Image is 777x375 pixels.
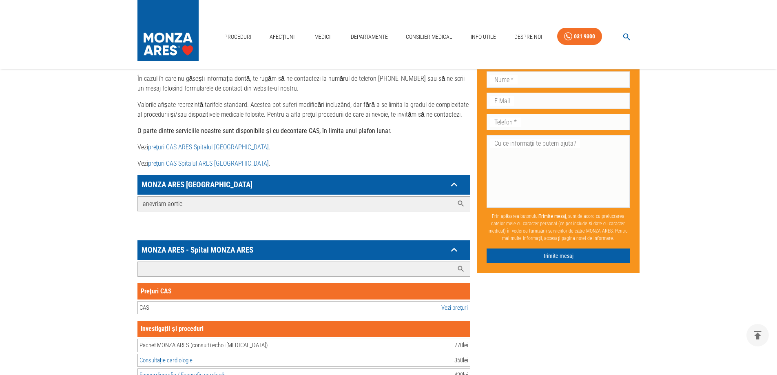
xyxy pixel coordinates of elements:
[574,31,595,42] div: 031 9300
[139,341,268,350] div: Pachet MONZA ARES (consult+echo+[MEDICAL_DATA])
[139,178,448,191] p: MONZA ARES [GEOGRAPHIC_DATA]
[441,303,468,313] a: Vezi prețuri
[539,213,566,219] b: Trimite mesaj
[746,324,769,346] button: delete
[454,341,468,350] div: 770 lei
[348,29,391,45] a: Departamente
[221,29,255,45] a: Proceduri
[137,240,470,260] div: MONZA ARES - Spital MONZA ARES
[403,29,456,45] a: Consilier Medical
[310,29,336,45] a: Medici
[137,283,470,300] div: Prețuri CAS
[511,29,545,45] a: Despre Noi
[454,356,468,365] div: 350 lei
[137,321,470,337] div: Investigații și proceduri
[137,100,470,120] p: Valorile afișate reprezintă tarifele standard. Acestea pot suferi modificări incluzând, dar fără ...
[137,159,470,169] p: Vezi .
[139,244,448,256] p: MONZA ARES - Spital MONZA ARES
[467,29,499,45] a: Info Utile
[139,357,193,364] a: Consultație cardiologie
[148,160,269,167] a: prețuri CAS Spitalul ARES [GEOGRAPHIC_DATA]
[137,142,470,152] p: Vezi .
[487,248,630,263] button: Trimite mesaj
[487,209,630,245] p: Prin apăsarea butonului , sunt de acord cu prelucrarea datelor mele cu caracter personal (ce pot ...
[137,175,470,195] div: MONZA ARES [GEOGRAPHIC_DATA]
[137,74,470,93] p: În cazul în care nu găsești informația dorită, te rugăm să ne contactezi la numărul de telefon [P...
[139,303,149,313] div: CAS
[137,127,392,135] strong: O parte dintre serviciile noastre sunt disponibile și cu decontare CAS, în limita unui plafon lunar.
[137,196,470,211] div: MONZA ARES [GEOGRAPHIC_DATA]
[557,28,602,45] a: 031 9300
[266,29,298,45] a: Afecțiuni
[148,143,269,151] a: prețuri CAS ARES Spitalul [GEOGRAPHIC_DATA]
